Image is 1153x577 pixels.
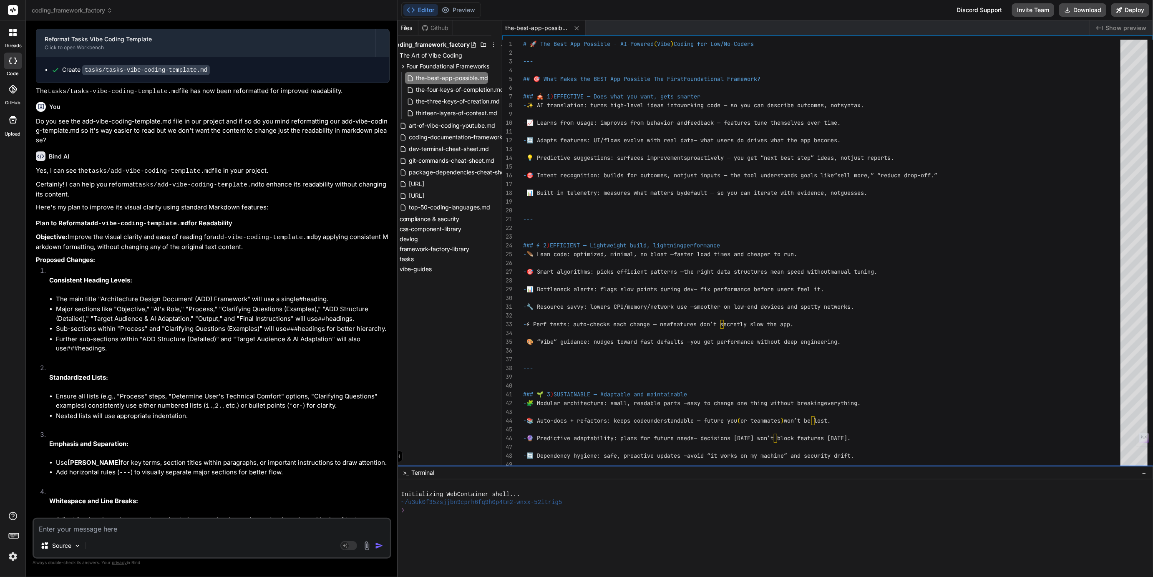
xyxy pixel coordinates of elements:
[415,73,489,83] span: the-best-app-possible.md
[526,154,687,161] span: 💡 Predictive suggestions: surfaces improvements
[523,242,546,249] span: ### ⚡ 2
[523,215,533,223] span: ---
[393,40,470,49] span: coding_framework_factory
[7,70,19,77] label: code
[502,346,512,355] div: 36
[33,559,391,567] p: Always double-check its answers. Your in Bind
[502,118,512,127] div: 10
[502,197,512,206] div: 19
[415,96,501,106] span: the-three-keys-of-creation.md
[502,399,512,408] div: 42
[523,417,526,424] span: -
[36,166,390,176] p: Yes, I can see the file in your project.
[5,131,21,138] label: Upload
[523,338,526,345] span: -
[502,83,512,92] div: 6
[526,189,684,197] span: 📊 Built-in telemetry: measures what matters by
[687,452,854,459] span: avoid “it works on my machine” and security drift.
[526,434,694,442] span: 🔮 Predictive adaptability: plans for future needs
[523,189,526,197] span: -
[687,399,824,407] span: easy to change one thing without breaking
[502,373,512,381] div: 39
[502,408,512,416] div: 43
[287,326,298,333] code: ###
[401,506,405,514] span: ❯
[841,101,864,109] span: syntax.
[407,62,490,71] span: Four Foundational Frameworks
[400,235,418,243] span: devlog
[502,241,512,250] div: 24
[502,460,512,469] div: 49
[1105,24,1146,32] span: Show preview
[56,392,390,411] li: Ensure all lists (e.g., "Process" steps, "Determine User's Technical Comfort" options, "Clarifyin...
[502,66,512,75] div: 4
[403,4,438,16] button: Editor
[694,285,824,293] span: — fix performance before users feel it.
[523,303,526,310] span: -
[523,268,526,275] span: -
[737,417,740,424] span: (
[87,220,188,227] code: add-vibe-coding-template.md
[82,65,210,75] code: tasks/tasks-vibe-coding-template.md
[502,75,512,83] div: 5
[554,93,700,100] span: EFFECTIVE — Does what you want, gets smarter
[36,180,390,199] p: Certainly! I can help you reformat to enhance its readability without changing its content.
[56,458,390,468] li: Use for key terms, section titles within paragraphs, or important instructions to draw attention.
[318,316,325,323] code: ##
[684,75,760,83] span: Foundational Framework?
[526,101,680,109] span: ✨ AI translation: turns high-level ideas into
[56,468,390,478] li: Add horizontal rules ( ) to visually separate major sections for better flow.
[502,259,512,267] div: 26
[674,250,797,258] span: faster load times and cheaper to run.
[684,189,841,197] span: default — so you can iterate with evidence, not
[502,101,512,110] div: 8
[56,295,390,305] li: The main title "Architecture Design Document (ADD) Framework" will use a single heading.
[824,399,861,407] span: everything.
[502,329,512,338] div: 34
[526,250,674,258] span: 🪶 Lean code: optimized, minimal, no bloat —
[523,320,526,328] span: -
[502,48,512,57] div: 2
[502,425,512,434] div: 45
[526,136,694,144] span: 🔄 Adapts features: UI/flows evolve with real data
[506,24,568,32] span: the-best-app-possible.md
[400,265,432,273] span: vibe-guides
[400,51,463,60] span: The Art of Vibe Coding
[375,542,383,550] img: icon
[684,171,834,179] span: just inputs — the tool understands goals like
[502,189,512,197] div: 18
[684,268,831,275] span: the right data structures mean speed without
[502,276,512,285] div: 28
[502,364,512,373] div: 38
[5,99,20,106] label: GitHub
[523,285,526,293] span: -
[408,132,514,142] span: coding-documentation-framework.md
[674,40,754,48] span: Coding for Low/No-Coders
[408,179,425,189] span: [URL]
[657,40,670,48] span: Vibe
[119,469,131,476] code: ---
[694,303,854,310] span: smoother on low-end devices and spotty networks.
[408,191,425,201] span: [URL]
[670,40,674,48] span: )
[36,117,390,145] p: Do you see the add-vibe-coding-template.md file in our project and if so do you mind reformatting...
[502,381,512,390] div: 40
[502,40,512,48] div: 1
[45,44,367,51] div: Click to open Workbench
[670,320,793,328] span: features don’t secretly slow the app.
[408,121,496,131] span: art-of-vibe-coding-youtube.md
[408,167,521,177] span: package-dependencies-cheat-sheet.md
[299,403,303,410] code: -
[526,338,690,345] span: 🎨 “Vibe” guidance: nudges toward fast defaults —
[694,136,841,144] span: — what users do drives what the app becomes.
[1140,466,1148,479] button: −
[32,6,113,15] span: coding_framework_factory
[502,285,512,294] div: 29
[4,42,22,49] label: threads
[388,24,418,32] div: Files
[56,305,390,324] li: Major sections like "Objective," "AI's Role," "Process," "Clarifying Questions (Examples)," "ADD ...
[49,103,60,111] h6: You
[362,541,372,551] img: attachment
[74,542,81,549] img: Pick Models
[400,245,470,253] span: framework-factory-library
